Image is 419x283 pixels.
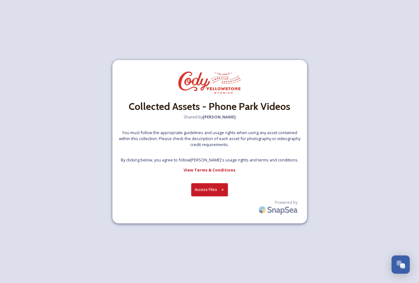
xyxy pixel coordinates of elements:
[275,199,298,205] span: Powered by
[184,166,235,174] a: View Terms & Conditions
[184,114,236,120] span: Shared by
[129,99,290,114] h2: Collected Assets - Phone Park Videos
[184,167,235,173] strong: View Terms & Conditions
[191,183,228,196] button: Access Files
[119,130,301,148] span: You must follow the appropriate guidelines and usage rights when using any asset contained within...
[121,157,298,163] span: By clicking below, you agree to follow [PERSON_NAME] 's usage rights and terms and conditions.
[257,202,301,217] img: SnapSea Logo
[391,255,410,274] button: Open Chat
[178,66,241,99] img: Park_County_Travel_Council_Park_County_Travel_Council_Unveils_Ne.jpg
[203,114,236,120] strong: [PERSON_NAME]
